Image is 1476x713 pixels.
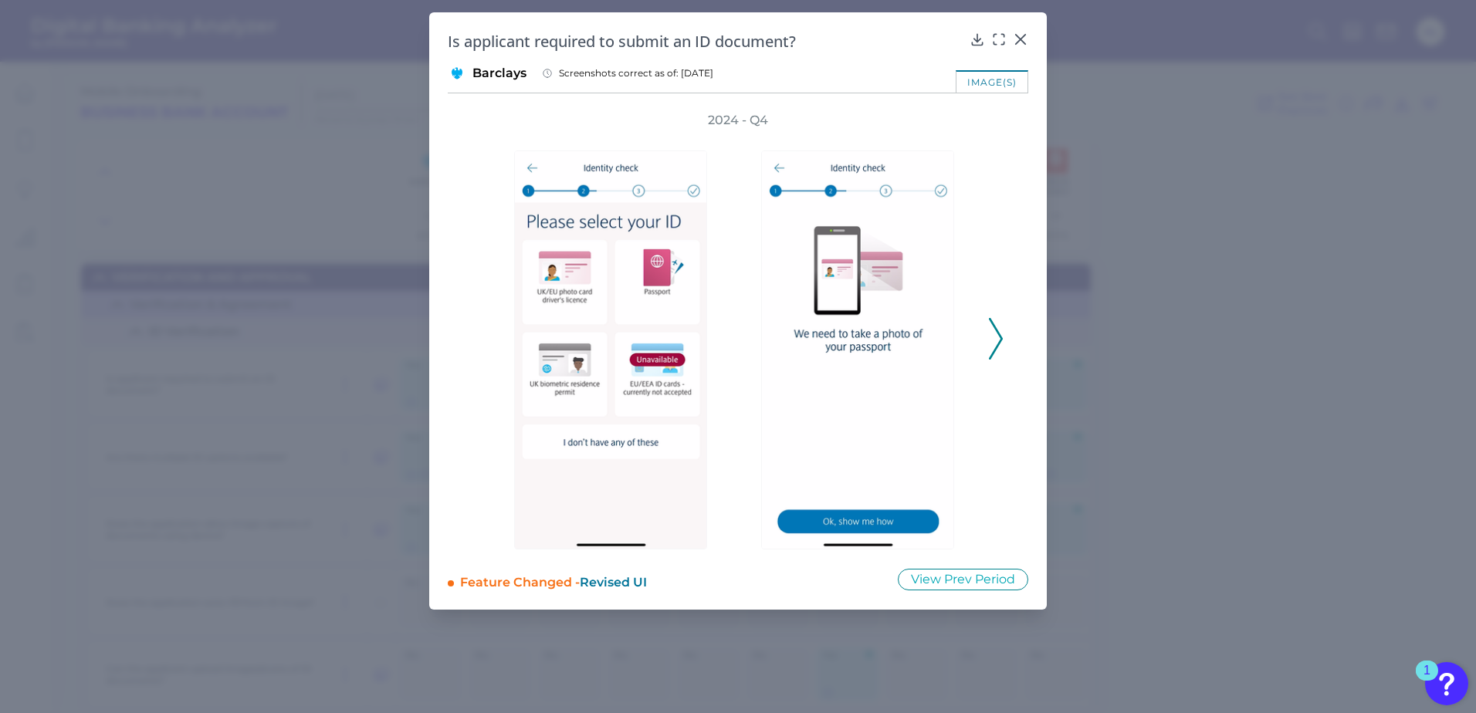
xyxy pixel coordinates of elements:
[559,67,713,79] span: Screenshots correct as of: [DATE]
[1425,662,1468,705] button: Open Resource Center, 1 new notification
[580,575,647,590] span: Revised UI
[460,568,877,591] div: Feature Changed -
[708,112,768,129] h3: 2024 - Q4
[472,65,526,82] span: Barclays
[956,70,1028,93] div: image(s)
[448,64,466,83] img: Barclays
[898,569,1028,590] button: View Prev Period
[514,150,707,549] img: 4440-41-Q4-2024.png
[1424,671,1430,691] div: 1
[448,31,963,52] h2: Is applicant required to submit an ID document?
[761,150,954,549] img: 4440-42-Q4-2024.png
